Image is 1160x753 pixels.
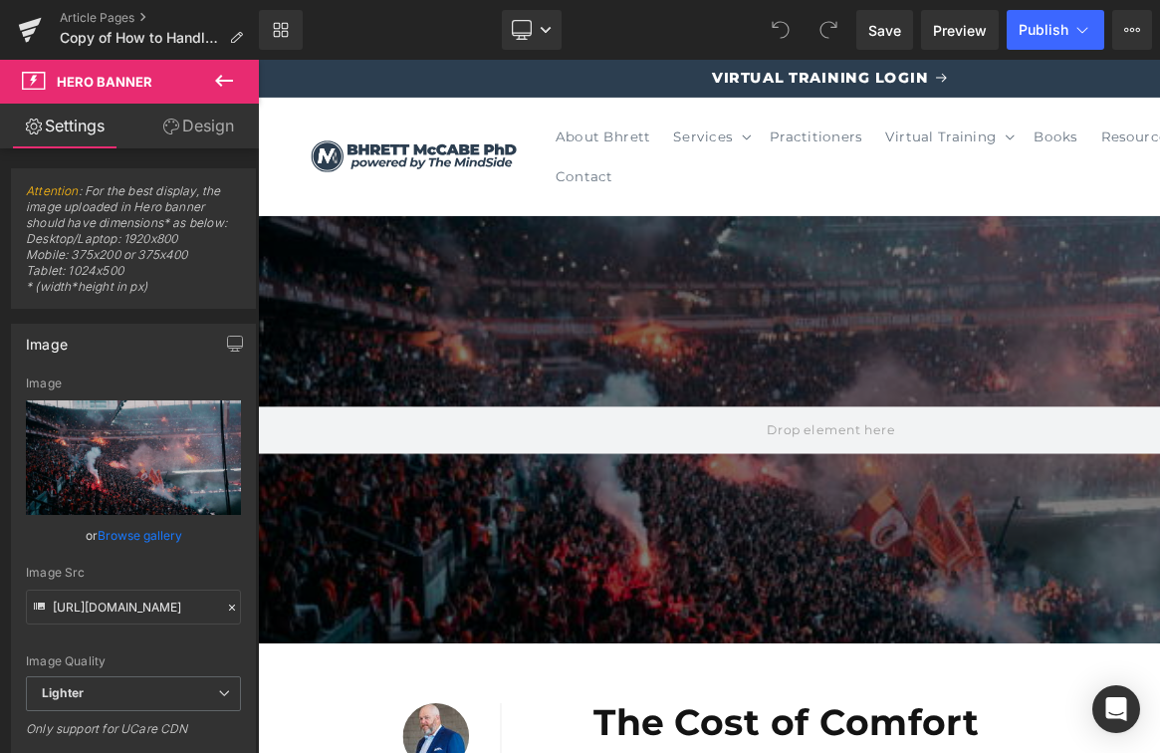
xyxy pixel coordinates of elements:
[647,60,804,102] summary: Virtual Training
[302,60,425,102] a: About Bhrett
[302,102,385,143] a: Contact
[921,10,999,50] a: Preview
[1019,22,1068,38] span: Publish
[874,60,990,102] summary: Resources
[1112,10,1152,50] button: More
[42,685,84,700] b: Lighter
[57,74,152,90] span: Hero Banner
[26,590,241,625] input: Link
[1092,685,1140,733] div: Open Intercom Messenger
[26,183,79,198] a: Attention
[353,673,759,720] b: The Cost of Comfort
[527,60,648,102] a: Practitioners
[314,114,373,131] span: Contact
[26,376,241,390] div: Image
[314,72,413,90] span: About Bhrett
[809,10,848,50] button: Redo
[26,566,241,580] div: Image Src
[761,10,801,50] button: Undo
[815,72,862,90] span: Books
[26,183,241,308] span: : For the best display, the image uploaded in Hero banner should have dimensions* as below: Deskt...
[886,72,963,90] span: Resources
[933,20,987,41] span: Preview
[804,60,874,102] a: Books
[1007,10,1104,50] button: Publish
[259,10,303,50] a: New Library
[868,20,901,41] span: Save
[98,518,182,553] a: Browse gallery
[26,721,241,750] div: Only support for UCare CDN
[26,525,241,546] div: or
[60,10,259,26] a: Article Pages
[26,325,68,353] div: Image
[659,72,777,90] span: Virtual Training
[55,10,1150,29] p: VIRTUAL TRAINING LOGIN
[26,654,241,668] div: Image Quality
[60,30,221,46] span: Copy of How to Handle the Noise
[55,84,274,121] img: Dr. Bhrett McCabe
[437,72,500,90] span: Services
[133,104,263,148] a: Design
[425,60,527,102] summary: Services
[539,72,636,90] span: Practitioners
